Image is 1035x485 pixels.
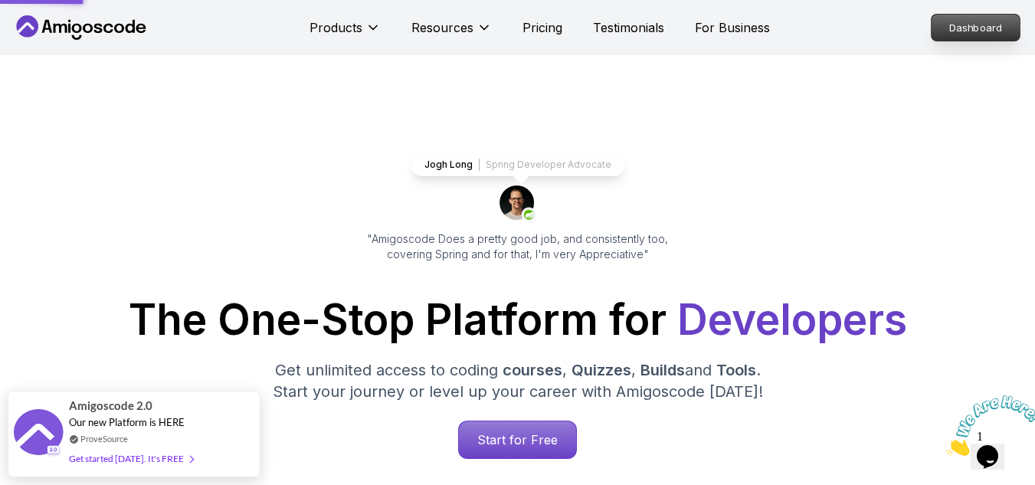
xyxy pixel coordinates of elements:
a: For Business [695,18,770,37]
a: Pricing [522,18,562,37]
div: Get started [DATE]. It's FREE [69,450,193,467]
img: Chat attention grabber [6,6,101,67]
span: courses [503,361,562,379]
a: ProveSource [80,432,128,445]
a: Dashboard [931,14,1020,41]
h1: The One-Stop Platform for [12,299,1023,341]
p: Spring Developer Advocate [486,159,611,171]
p: Products [310,18,362,37]
span: Tools [716,361,756,379]
p: "Amigoscode Does a pretty good job, and consistently too, covering Spring and for that, I'm very ... [346,231,689,262]
span: Amigoscode 2.0 [69,397,152,415]
p: Jogh Long [424,159,473,171]
img: josh long [499,185,536,222]
button: Products [310,18,381,49]
span: Developers [677,294,907,345]
img: provesource social proof notification image [14,409,64,459]
button: Resources [411,18,492,49]
span: Builds [640,361,685,379]
a: Testimonials [593,18,664,37]
p: Get unlimited access to coding , , and . Start your journey or level up your career with Amigosco... [260,359,775,402]
span: Quizzes [572,361,631,379]
p: Start for Free [459,421,576,458]
p: Dashboard [932,15,1020,41]
iframe: chat widget [940,389,1035,462]
p: Resources [411,18,473,37]
span: 1 [6,6,12,19]
span: Our new Platform is HERE [69,416,185,428]
a: Start for Free [458,421,577,459]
